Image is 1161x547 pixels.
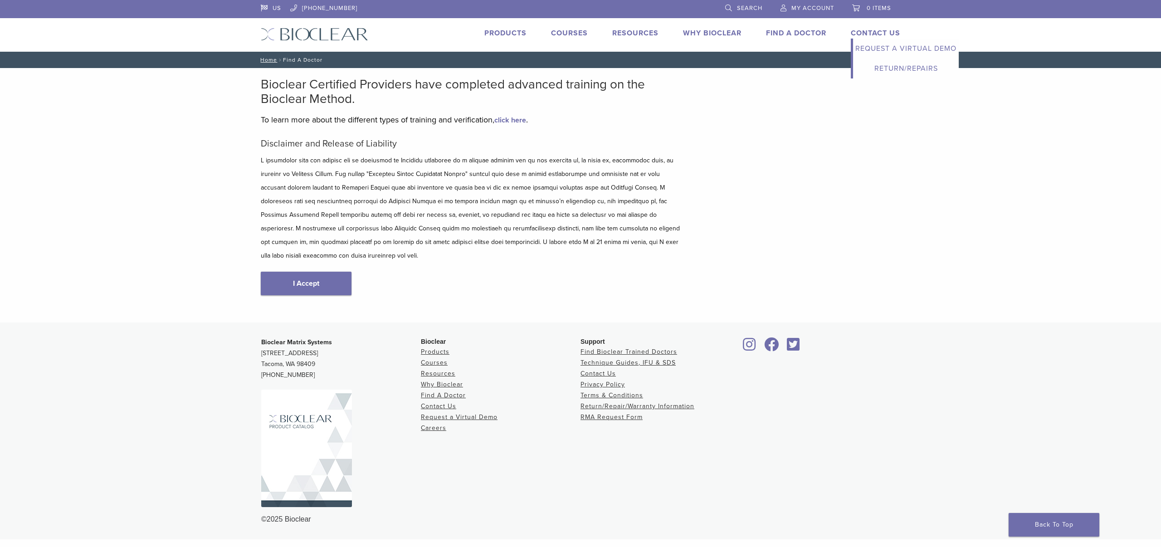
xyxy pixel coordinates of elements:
[740,343,759,352] a: Bioclear
[421,348,449,356] a: Products
[761,343,782,352] a: Bioclear
[494,116,526,125] a: click here
[261,138,683,149] h5: Disclaimer and Release of Liability
[737,5,762,12] span: Search
[867,5,891,12] span: 0 items
[261,338,332,346] strong: Bioclear Matrix Systems
[421,359,448,366] a: Courses
[580,359,676,366] a: Technique Guides, IFU & SDS
[580,338,605,345] span: Support
[766,29,826,38] a: Find A Doctor
[261,154,683,263] p: L ipsumdolor sita con adipisc eli se doeiusmod te Incididu utlaboree do m aliquae adminim ven qu ...
[261,337,421,381] p: [STREET_ADDRESS] Tacoma, WA 98409 [PHONE_NUMBER]
[421,391,466,399] a: Find A Doctor
[261,514,900,525] div: ©2025 Bioclear
[791,5,834,12] span: My Account
[612,29,659,38] a: Resources
[277,58,283,62] span: /
[851,29,900,38] a: Contact Us
[421,424,446,432] a: Careers
[261,28,368,41] img: Bioclear
[580,402,694,410] a: Return/Repair/Warranty Information
[580,370,616,377] a: Contact Us
[261,272,351,295] a: I Accept
[853,39,959,59] a: Request a Virtual Demo
[421,338,446,345] span: Bioclear
[580,413,643,421] a: RMA Request Form
[784,343,803,352] a: Bioclear
[580,381,625,388] a: Privacy Policy
[421,413,498,421] a: Request a Virtual Demo
[261,390,352,507] img: Bioclear
[421,381,463,388] a: Why Bioclear
[551,29,588,38] a: Courses
[261,77,683,106] h2: Bioclear Certified Providers have completed advanced training on the Bioclear Method.
[254,52,907,68] nav: Find A Doctor
[258,57,277,63] a: Home
[1009,513,1099,537] a: Back To Top
[261,113,683,127] p: To learn more about the different types of training and verification, .
[853,59,959,78] a: Return/Repairs
[580,348,677,356] a: Find Bioclear Trained Doctors
[683,29,741,38] a: Why Bioclear
[421,402,456,410] a: Contact Us
[484,29,527,38] a: Products
[580,391,643,399] a: Terms & Conditions
[421,370,455,377] a: Resources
